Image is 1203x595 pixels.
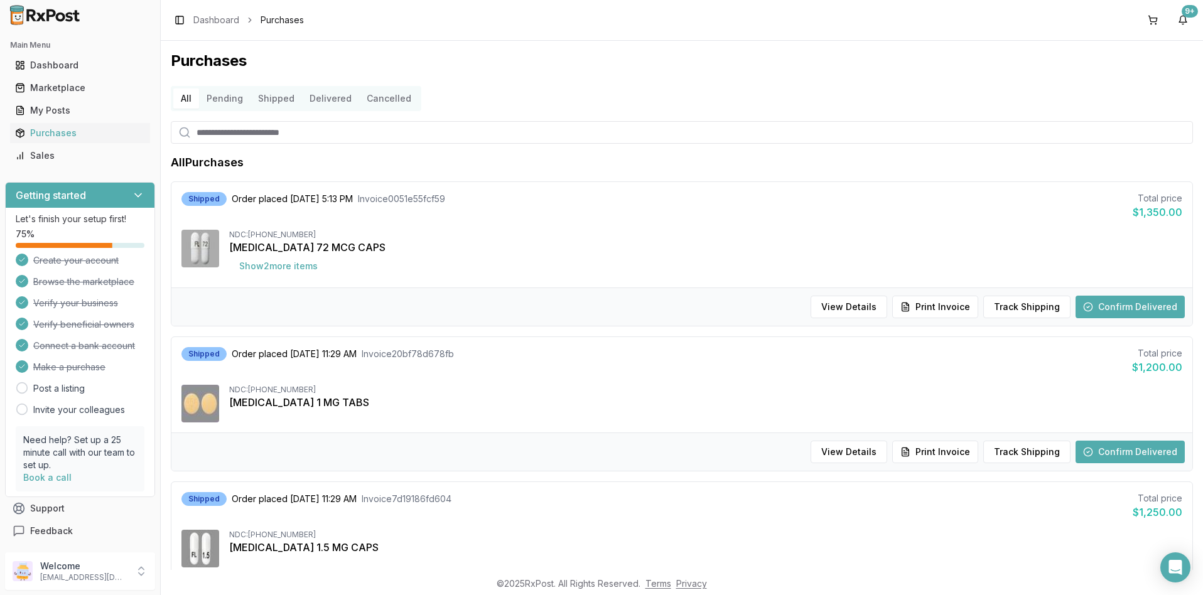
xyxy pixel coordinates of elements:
p: Need help? Set up a 25 minute call with our team to set up. [23,434,137,471]
a: Terms [645,578,671,589]
span: 75 % [16,228,35,240]
span: Connect a bank account [33,340,135,352]
div: Shipped [181,347,227,361]
button: Track Shipping [983,441,1071,463]
div: 9+ [1182,5,1198,18]
span: Order placed [DATE] 5:13 PM [232,193,353,205]
p: Welcome [40,560,127,572]
button: Print Invoice [892,296,978,318]
div: Purchases [15,127,145,139]
button: Delivered [302,88,359,109]
span: Verify your business [33,297,118,309]
p: Let's finish your setup first! [16,213,144,225]
button: View Details [811,296,887,318]
img: RxPost Logo [5,5,85,25]
button: Purchases [5,123,155,143]
h3: Getting started [16,188,86,203]
div: My Posts [15,104,145,117]
div: $1,200.00 [1132,360,1182,375]
div: NDC: [PHONE_NUMBER] [229,230,1182,240]
h1: All Purchases [171,154,244,171]
a: Privacy [676,578,707,589]
span: Invoice 0051e55fcf59 [358,193,445,205]
img: Vraylar 1.5 MG CAPS [181,530,219,567]
button: Track Shipping [983,296,1071,318]
img: User avatar [13,561,33,581]
h1: Purchases [171,51,1193,71]
button: Cancelled [359,88,419,109]
span: Create your account [33,254,119,267]
button: Marketplace [5,78,155,98]
button: Confirm Delivered [1076,296,1185,318]
span: Order placed [DATE] 11:29 AM [232,348,357,360]
button: Confirm Delivered [1076,441,1185,463]
button: Support [5,497,155,520]
button: Print Invoice [892,441,978,463]
button: Pending [199,88,251,109]
span: Invoice 7d19186fd604 [362,493,451,505]
div: Sales [15,149,145,162]
span: Make a purchase [33,361,105,373]
span: Invoice 20bf78d678fb [362,348,454,360]
div: Shipped [181,192,227,206]
h2: Main Menu [10,40,150,50]
button: Shipped [251,88,302,109]
div: Total price [1133,192,1182,205]
a: Post a listing [33,382,85,395]
div: NDC: [PHONE_NUMBER] [229,530,1182,540]
div: Total price [1133,492,1182,505]
span: Order placed [DATE] 11:29 AM [232,493,357,505]
p: [EMAIL_ADDRESS][DOMAIN_NAME] [40,572,127,582]
a: Sales [10,144,150,167]
button: Sales [5,146,155,166]
nav: breadcrumb [193,14,304,26]
button: 9+ [1173,10,1193,30]
button: View Details [811,441,887,463]
a: Book a call [23,472,72,483]
a: My Posts [10,99,150,122]
img: Linzess 72 MCG CAPS [181,230,219,267]
div: NDC: [PHONE_NUMBER] [229,385,1182,395]
span: Purchases [261,14,304,26]
div: Dashboard [15,59,145,72]
span: Feedback [30,525,73,537]
div: Shipped [181,492,227,506]
a: Purchases [10,122,150,144]
span: Verify beneficial owners [33,318,134,331]
div: Total price [1132,347,1182,360]
a: Invite your colleagues [33,404,125,416]
div: Open Intercom Messenger [1160,552,1190,582]
button: My Posts [5,100,155,121]
img: Rexulti 1 MG TABS [181,385,219,422]
button: Feedback [5,520,155,542]
div: $1,350.00 [1133,205,1182,220]
div: $1,250.00 [1133,505,1182,520]
div: [MEDICAL_DATA] 1 MG TABS [229,395,1182,410]
div: Marketplace [15,82,145,94]
a: Marketplace [10,77,150,99]
button: Show2more items [229,255,328,277]
div: [MEDICAL_DATA] 1.5 MG CAPS [229,540,1182,555]
a: Dashboard [193,14,239,26]
button: Dashboard [5,55,155,75]
span: Browse the marketplace [33,276,134,288]
a: Dashboard [10,54,150,77]
button: All [173,88,199,109]
div: [MEDICAL_DATA] 72 MCG CAPS [229,240,1182,255]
